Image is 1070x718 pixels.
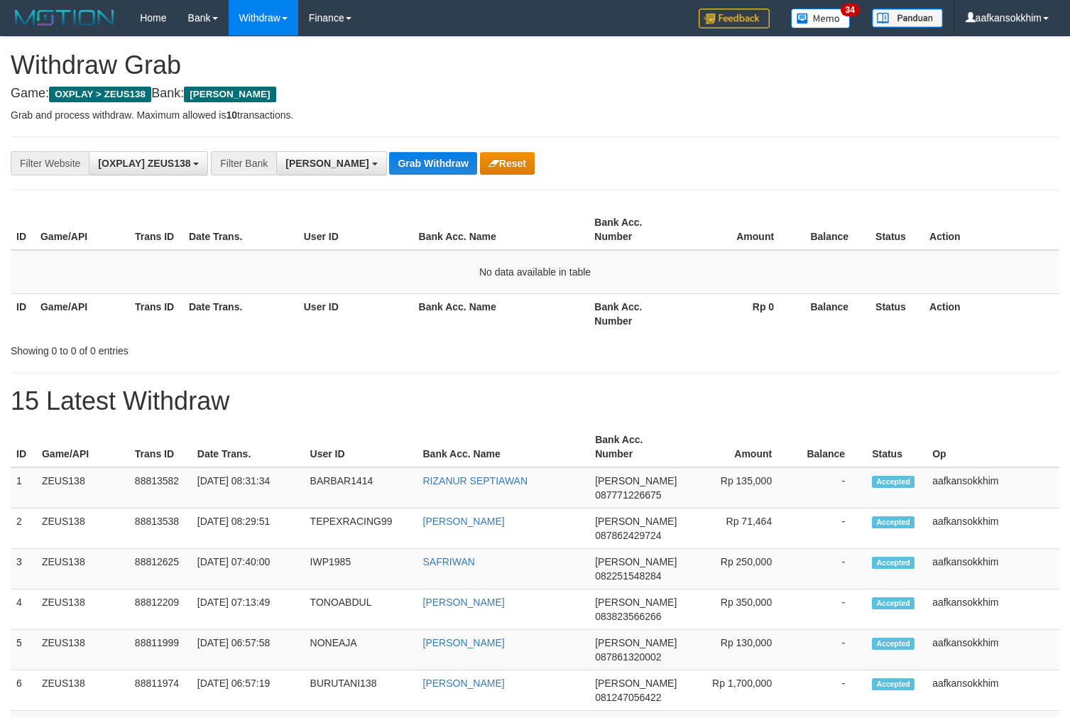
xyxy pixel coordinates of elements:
[595,678,677,689] span: [PERSON_NAME]
[682,467,793,508] td: Rp 135,000
[285,158,369,169] span: [PERSON_NAME]
[791,9,851,28] img: Button%20Memo.svg
[192,549,305,589] td: [DATE] 07:40:00
[413,210,589,250] th: Bank Acc. Name
[699,9,770,28] img: Feedback.jpg
[11,250,1059,294] td: No data available in table
[192,508,305,549] td: [DATE] 08:29:51
[595,489,661,501] span: Copy 087771226675 to clipboard
[589,427,682,467] th: Bank Acc. Number
[36,549,129,589] td: ZEUS138
[298,293,413,334] th: User ID
[305,427,417,467] th: User ID
[870,210,924,250] th: Status
[192,630,305,670] td: [DATE] 06:57:58
[129,670,192,711] td: 88811974
[36,467,129,508] td: ZEUS138
[682,630,793,670] td: Rp 130,000
[927,630,1059,670] td: aafkansokkhim
[305,467,417,508] td: BARBAR1414
[423,597,505,608] a: [PERSON_NAME]
[595,637,677,648] span: [PERSON_NAME]
[793,589,866,630] td: -
[129,210,183,250] th: Trans ID
[682,589,793,630] td: Rp 350,000
[305,508,417,549] td: TEPEXRACING99
[183,210,298,250] th: Date Trans.
[595,570,661,582] span: Copy 082251548284 to clipboard
[595,692,661,703] span: Copy 081247056422 to clipboard
[11,387,1059,415] h1: 15 Latest Withdraw
[11,87,1059,101] h4: Game: Bank:
[413,293,589,334] th: Bank Acc. Name
[11,630,36,670] td: 5
[129,293,183,334] th: Trans ID
[793,427,866,467] th: Balance
[276,151,386,175] button: [PERSON_NAME]
[927,670,1059,711] td: aafkansokkhim
[89,151,208,175] button: [OXPLAY] ZEUS138
[36,630,129,670] td: ZEUS138
[872,638,915,650] span: Accepted
[682,670,793,711] td: Rp 1,700,000
[129,630,192,670] td: 88811999
[129,549,192,589] td: 88812625
[595,556,677,567] span: [PERSON_NAME]
[192,427,305,467] th: Date Trans.
[129,467,192,508] td: 88813582
[927,508,1059,549] td: aafkansokkhim
[924,293,1059,334] th: Action
[11,427,36,467] th: ID
[36,508,129,549] td: ZEUS138
[389,152,476,175] button: Grab Withdraw
[924,210,1059,250] th: Action
[423,475,528,486] a: RIZANUR SEPTIAWAN
[595,516,677,527] span: [PERSON_NAME]
[11,51,1059,80] h1: Withdraw Grab
[11,7,119,28] img: MOTION_logo.png
[872,597,915,609] span: Accepted
[595,611,661,622] span: Copy 083823566266 to clipboard
[49,87,151,102] span: OXPLAY > ZEUS138
[305,630,417,670] td: NONEAJA
[98,158,190,169] span: [OXPLAY] ZEUS138
[226,109,237,121] strong: 10
[682,427,793,467] th: Amount
[793,508,866,549] td: -
[192,467,305,508] td: [DATE] 08:31:34
[305,549,417,589] td: IWP1985
[589,293,683,334] th: Bank Acc. Number
[11,589,36,630] td: 4
[192,589,305,630] td: [DATE] 07:13:49
[305,670,417,711] td: BURUTANI138
[211,151,276,175] div: Filter Bank
[793,670,866,711] td: -
[872,476,915,488] span: Accepted
[595,475,677,486] span: [PERSON_NAME]
[11,467,36,508] td: 1
[183,293,298,334] th: Date Trans.
[184,87,275,102] span: [PERSON_NAME]
[872,9,943,28] img: panduan.png
[423,678,505,689] a: [PERSON_NAME]
[866,427,927,467] th: Status
[11,508,36,549] td: 2
[129,427,192,467] th: Trans ID
[795,293,870,334] th: Balance
[36,427,129,467] th: Game/API
[595,597,677,608] span: [PERSON_NAME]
[683,210,795,250] th: Amount
[872,516,915,528] span: Accepted
[129,589,192,630] td: 88812209
[682,508,793,549] td: Rp 71,464
[423,637,505,648] a: [PERSON_NAME]
[870,293,924,334] th: Status
[595,530,661,541] span: Copy 087862429724 to clipboard
[11,151,89,175] div: Filter Website
[36,670,129,711] td: ZEUS138
[417,427,590,467] th: Bank Acc. Name
[793,549,866,589] td: -
[793,630,866,670] td: -
[595,651,661,663] span: Copy 087861320002 to clipboard
[11,108,1059,122] p: Grab and process withdraw. Maximum allowed is transactions.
